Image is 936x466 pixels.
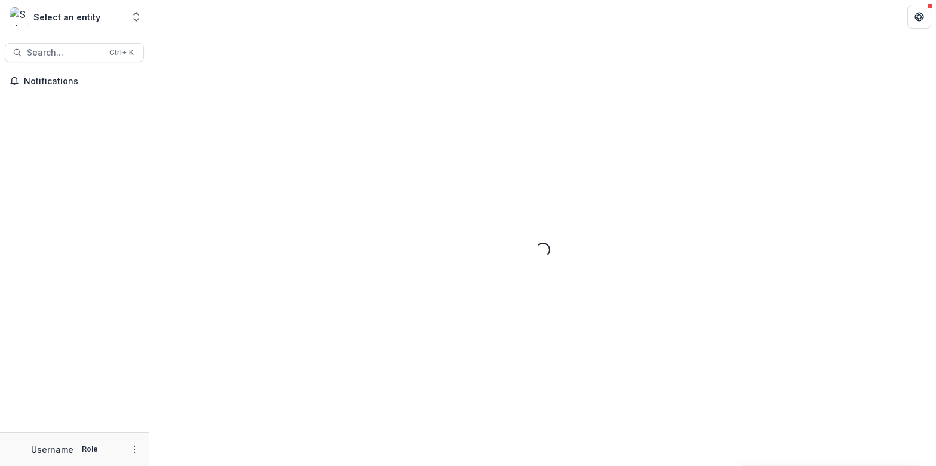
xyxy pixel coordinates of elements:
[31,443,73,456] p: Username
[27,48,102,58] span: Search...
[127,442,142,456] button: More
[107,46,136,59] div: Ctrl + K
[10,7,29,26] img: Select an entity
[907,5,931,29] button: Get Help
[24,76,139,87] span: Notifications
[33,11,100,23] div: Select an entity
[78,444,102,455] p: Role
[5,72,144,91] button: Notifications
[5,43,144,62] button: Search...
[128,5,145,29] button: Open entity switcher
